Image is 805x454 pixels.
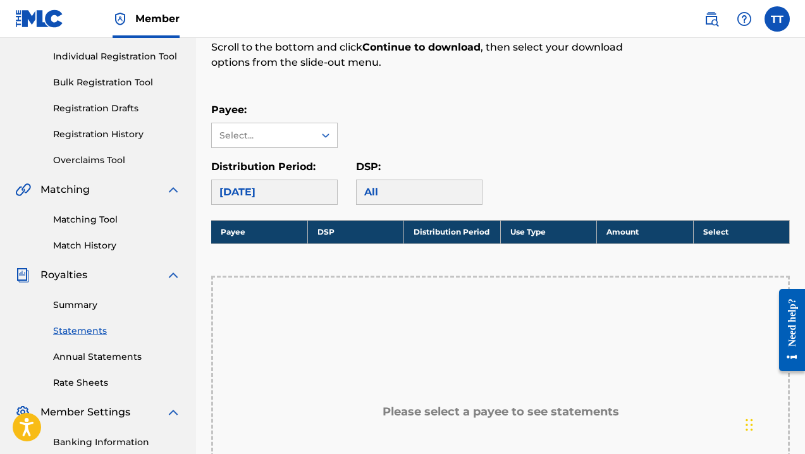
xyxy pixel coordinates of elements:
img: Royalties [15,267,30,283]
img: Top Rightsholder [113,11,128,27]
img: search [704,11,719,27]
th: Distribution Period [404,220,500,243]
img: help [737,11,752,27]
a: Individual Registration Tool [53,50,181,63]
img: expand [166,267,181,283]
th: Select [693,220,789,243]
th: Use Type [500,220,596,243]
div: Drag [746,406,753,444]
p: Scroll to the bottom and click , then select your download options from the slide-out menu. [211,40,657,70]
a: Bulk Registration Tool [53,76,181,89]
img: Matching [15,182,31,197]
div: Select... [219,129,305,142]
a: Annual Statements [53,350,181,364]
img: MLC Logo [15,9,64,28]
label: Payee: [211,104,247,116]
span: Member [135,11,180,26]
th: Payee [211,220,307,243]
label: Distribution Period: [211,161,316,173]
a: Match History [53,239,181,252]
th: DSP [307,220,403,243]
span: Royalties [40,267,87,283]
img: expand [166,405,181,420]
a: Public Search [699,6,724,32]
a: Registration Drafts [53,102,181,115]
img: expand [166,182,181,197]
a: Overclaims Tool [53,154,181,167]
a: Registration History [53,128,181,141]
h5: Please select a payee to see statements [383,405,619,419]
div: Help [732,6,757,32]
th: Amount [597,220,693,243]
a: Banking Information [53,436,181,449]
label: DSP: [356,161,381,173]
a: Summary [53,298,181,312]
iframe: Chat Widget [742,393,805,454]
div: User Menu [765,6,790,32]
span: Member Settings [40,405,130,420]
a: Matching Tool [53,213,181,226]
a: Rate Sheets [53,376,181,390]
a: Statements [53,324,181,338]
strong: Continue to download [362,41,481,53]
img: Member Settings [15,405,30,420]
iframe: Resource Center [770,276,805,384]
span: Matching [40,182,90,197]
